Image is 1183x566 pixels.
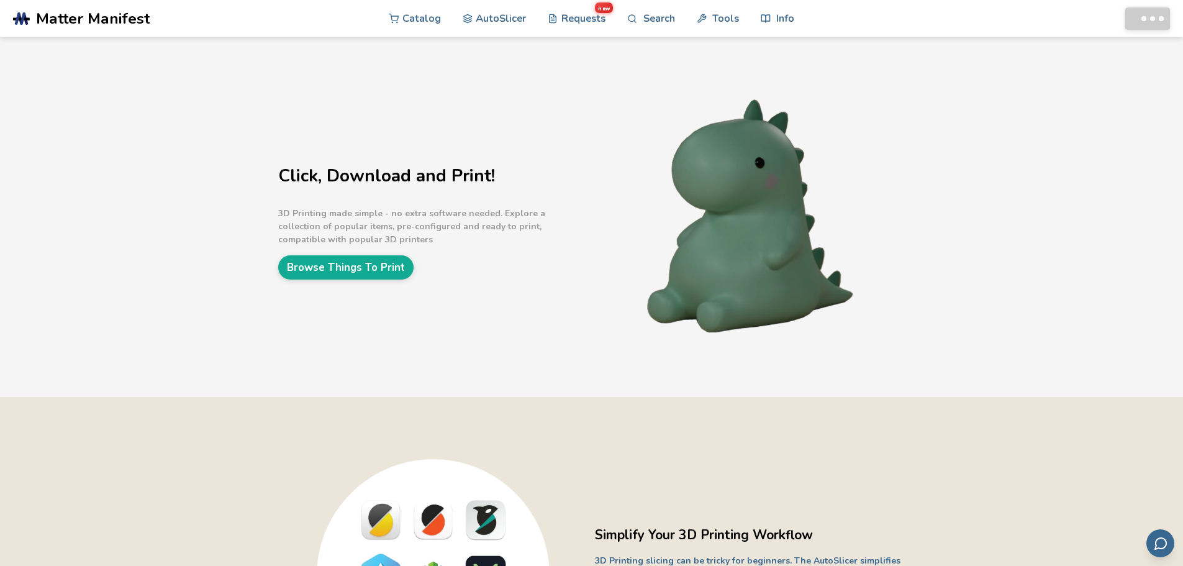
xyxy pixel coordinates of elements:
h1: Click, Download and Print! [278,167,589,186]
h2: Simplify Your 3D Printing Workflow [595,526,905,545]
button: Send feedback via email [1146,529,1174,557]
span: Matter Manifest [36,10,150,27]
a: Browse Things To Print [278,255,414,280]
span: new [595,2,613,13]
p: 3D Printing made simple - no extra software needed. Explore a collection of popular items, pre-co... [278,207,589,246]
